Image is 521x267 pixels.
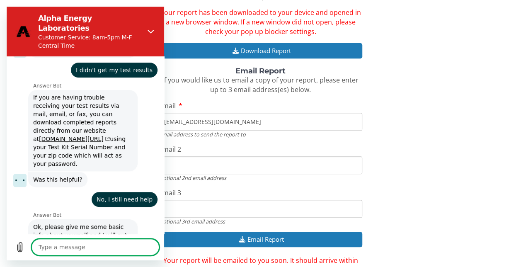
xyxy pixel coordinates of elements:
p: Answer Bot [27,76,158,83]
svg: (opens in a new tab) [97,130,103,135]
button: Close [136,17,153,33]
div: Optional 2nd email address [159,174,362,182]
span: If you are having trouble receiving your test results via mail, email, or fax, you can download c... [23,83,129,165]
span: Email [159,101,176,110]
strong: Email Report [235,66,286,75]
button: Download Report [159,43,362,58]
span: Ok, please give me some basic info about yourself and I will put you in touch with someone who ca... [23,213,129,252]
span: Your report has been downloaded to your device and opened in a new browser window. If a new windo... [160,8,361,36]
a: [DOMAIN_NAME][URL](opens in a new tab) [32,129,103,136]
span: Email 3 [159,188,181,197]
span: If you would like us to email a copy of your report, please enter up to 3 email address(es) below. [162,75,359,94]
div: Email address to send the report to [159,131,362,138]
iframe: Messaging window [7,7,164,260]
span: Email 2 [159,145,181,154]
span: No, I still need help [87,185,149,200]
p: Customer Service: 8am-5pm M-F Central Time [32,27,133,43]
p: Answer Bot [27,205,158,212]
span: Was this helpful? [23,165,79,180]
button: Upload file [5,232,22,249]
button: Email Report [159,232,362,247]
div: Optional 3rd email address [159,218,362,225]
span: I didn't get my test results [66,56,149,71]
h2: Alpha Energy Laboratories [32,7,133,27]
